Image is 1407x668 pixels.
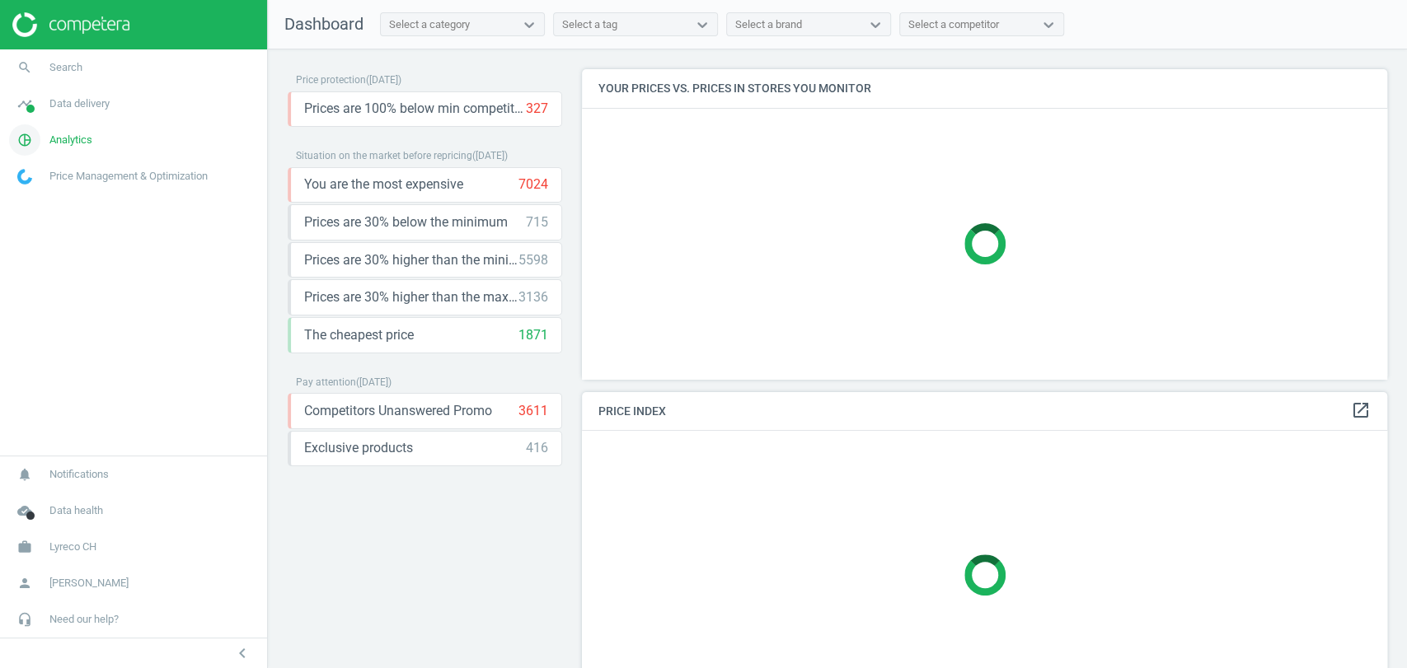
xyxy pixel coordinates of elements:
[296,74,366,86] span: Price protection
[232,643,252,663] i: chevron_left
[304,326,414,344] span: The cheapest price
[356,376,392,388] span: ( [DATE] )
[296,150,472,161] span: Situation on the market before repricing
[389,17,470,32] div: Select a category
[49,503,103,518] span: Data health
[9,88,40,119] i: timeline
[12,12,129,37] img: ajHJNr6hYgQAAAAASUVORK5CYII=
[9,495,40,526] i: cloud_done
[222,642,263,664] button: chevron_left
[49,60,82,75] span: Search
[304,288,518,306] span: Prices are 30% higher than the maximal
[304,213,508,231] span: Prices are 30% below the minimum
[284,14,363,34] span: Dashboard
[518,288,548,306] div: 3136
[9,52,40,83] i: search
[304,175,463,194] span: You are the most expensive
[518,326,548,344] div: 1871
[1351,400,1371,420] i: open_in_new
[296,376,356,388] span: Pay attention
[9,459,40,490] i: notifications
[9,124,40,156] i: pie_chart_outlined
[472,150,508,161] span: ( [DATE] )
[735,17,802,32] div: Select a brand
[582,69,1387,108] h4: Your prices vs. prices in stores you monitor
[49,540,96,554] span: Lyreco CH
[49,169,208,184] span: Price Management & Optimization
[49,576,129,591] span: [PERSON_NAME]
[9,604,40,635] i: headset_mic
[1351,400,1371,422] a: open_in_new
[9,568,40,599] i: person
[49,96,110,111] span: Data delivery
[562,17,617,32] div: Select a tag
[304,251,518,269] span: Prices are 30% higher than the minimum
[49,133,92,147] span: Analytics
[49,612,119,627] span: Need our help?
[582,392,1387,431] h4: Price Index
[908,17,999,32] div: Select a competitor
[304,402,492,420] span: Competitors Unanswered Promo
[49,467,109,482] span: Notifications
[526,100,548,118] div: 327
[526,213,548,231] div: 715
[518,402,548,420] div: 3611
[526,439,548,457] div: 416
[304,439,413,457] span: Exclusive products
[518,251,548,269] div: 5598
[9,531,40,563] i: work
[17,169,32,185] img: wGWNvw8QSZomAAAAABJRU5ErkJggg==
[518,175,548,194] div: 7024
[366,74,401,86] span: ( [DATE] )
[304,100,526,118] span: Prices are 100% below min competitor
